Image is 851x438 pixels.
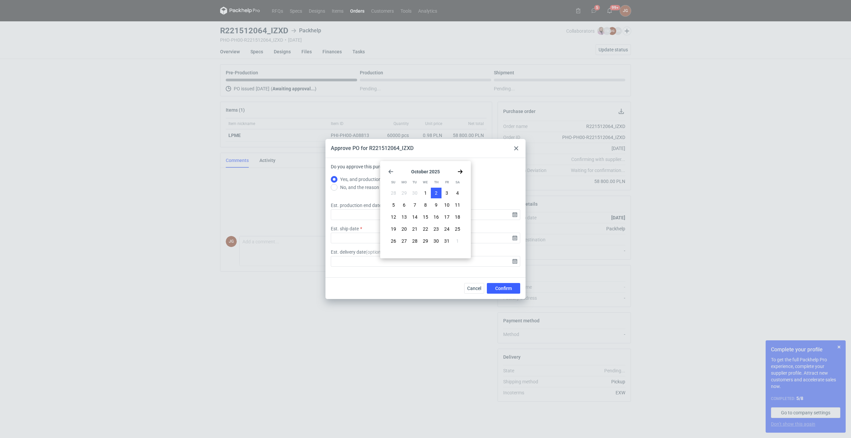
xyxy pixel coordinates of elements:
[391,238,396,244] span: 26
[420,200,431,210] button: Wed Oct 08 2025
[444,202,450,208] span: 10
[455,202,460,208] span: 11
[456,238,459,244] span: 1
[456,190,459,196] span: 4
[452,212,463,222] button: Sat Oct 18 2025
[442,236,452,246] button: Fri Oct 31 2025
[453,177,463,188] div: Sa
[431,200,442,210] button: Thu Oct 09 2025
[401,214,407,220] span: 13
[452,188,463,198] button: Sat Oct 04 2025
[412,214,417,220] span: 14
[442,188,452,198] button: Fri Oct 03 2025
[331,249,386,255] label: Est. delivery date
[420,224,431,234] button: Wed Oct 22 2025
[399,236,409,246] button: Mon Oct 27 2025
[331,202,381,209] label: Est. production end date
[409,212,420,222] button: Tue Oct 14 2025
[331,225,359,232] label: Est. ship date
[388,200,399,210] button: Sun Oct 05 2025
[435,202,438,208] span: 9
[420,188,431,198] button: Wed Oct 01 2025
[399,212,409,222] button: Mon Oct 13 2025
[399,200,409,210] button: Mon Oct 06 2025
[442,212,452,222] button: Fri Oct 17 2025
[388,236,399,246] button: Sun Oct 26 2025
[446,190,448,196] span: 3
[464,283,484,294] button: Cancel
[331,163,406,175] label: Do you approve this purchase order?
[412,238,417,244] span: 28
[388,169,463,174] section: October 2025
[487,283,520,294] button: Confirm
[431,177,442,188] div: Th
[412,190,417,196] span: 30
[399,177,409,188] div: Mo
[431,212,442,222] button: Thu Oct 16 2025
[424,202,427,208] span: 8
[452,236,463,246] button: Sat Nov 01 2025
[391,226,396,232] span: 19
[413,202,416,208] span: 7
[388,212,399,222] button: Sun Oct 12 2025
[391,214,396,220] span: 12
[435,190,438,196] span: 2
[401,190,407,196] span: 29
[467,286,481,291] span: Cancel
[434,214,439,220] span: 16
[409,200,420,210] button: Tue Oct 07 2025
[409,224,420,234] button: Tue Oct 21 2025
[399,224,409,234] button: Mon Oct 20 2025
[455,226,460,232] span: 25
[431,188,442,198] button: Thu Oct 02 2025
[399,188,409,198] button: Mon Sep 29 2025
[420,212,431,222] button: Wed Oct 15 2025
[495,286,512,291] span: Confirm
[452,200,463,210] button: Sat Oct 11 2025
[423,238,428,244] span: 29
[431,236,442,246] button: Thu Oct 30 2025
[452,224,463,234] button: Sat Oct 25 2025
[444,238,450,244] span: 31
[392,202,395,208] span: 5
[388,188,399,198] button: Sun Sep 28 2025
[444,214,450,220] span: 17
[391,190,396,196] span: 28
[423,226,428,232] span: 22
[366,249,386,255] span: ( optional )
[409,236,420,246] button: Tue Oct 28 2025
[331,145,413,152] div: Approve PO for R221512064_IZXD
[442,200,452,210] button: Fri Oct 10 2025
[442,224,452,234] button: Fri Oct 24 2025
[388,224,399,234] button: Sun Oct 19 2025
[420,236,431,246] button: Wed Oct 29 2025
[431,224,442,234] button: Thu Oct 23 2025
[409,177,420,188] div: Tu
[423,214,428,220] span: 15
[388,177,398,188] div: Su
[409,188,420,198] button: Tue Sep 30 2025
[444,226,450,232] span: 24
[434,226,439,232] span: 23
[412,226,417,232] span: 21
[455,214,460,220] span: 18
[434,238,439,244] span: 30
[458,169,463,174] svg: Go forward 1 month
[424,190,427,196] span: 1
[420,177,431,188] div: We
[403,202,405,208] span: 6
[388,169,393,174] svg: Go back 1 month
[442,177,452,188] div: Fr
[401,238,407,244] span: 27
[401,226,407,232] span: 20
